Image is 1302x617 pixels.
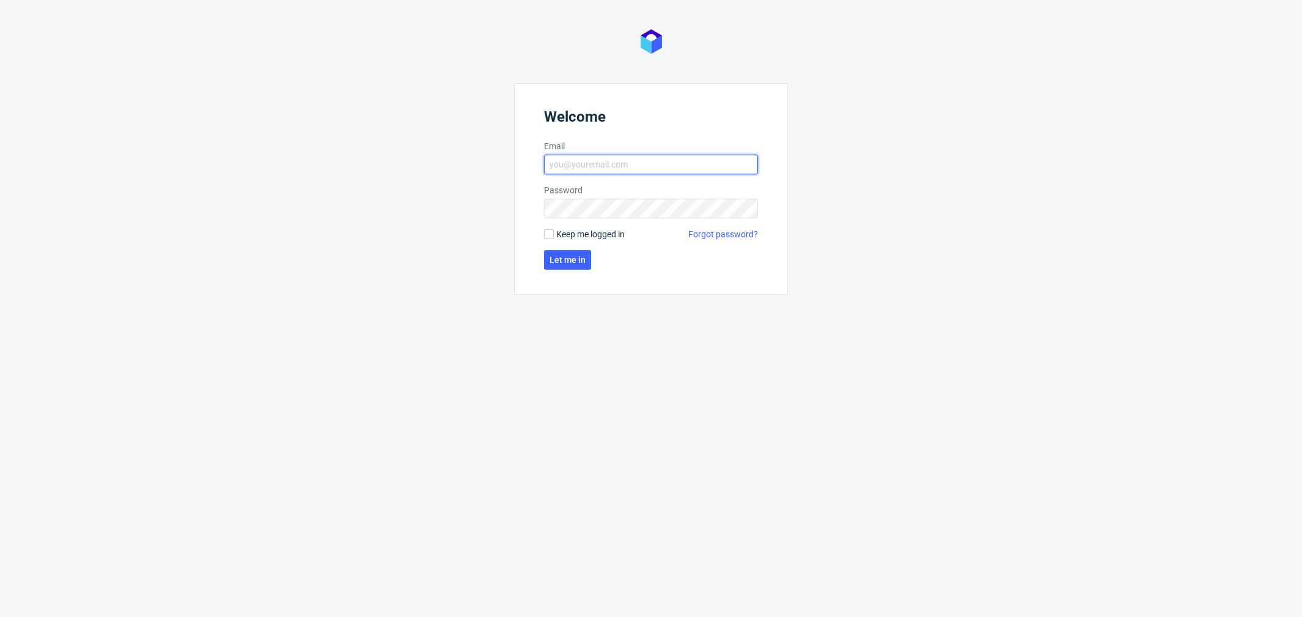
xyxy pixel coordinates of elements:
[556,228,625,240] span: Keep me logged in
[544,140,758,152] label: Email
[544,250,591,270] button: Let me in
[544,184,758,196] label: Password
[688,228,758,240] a: Forgot password?
[544,108,758,130] header: Welcome
[544,155,758,174] input: you@youremail.com
[550,256,586,264] span: Let me in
